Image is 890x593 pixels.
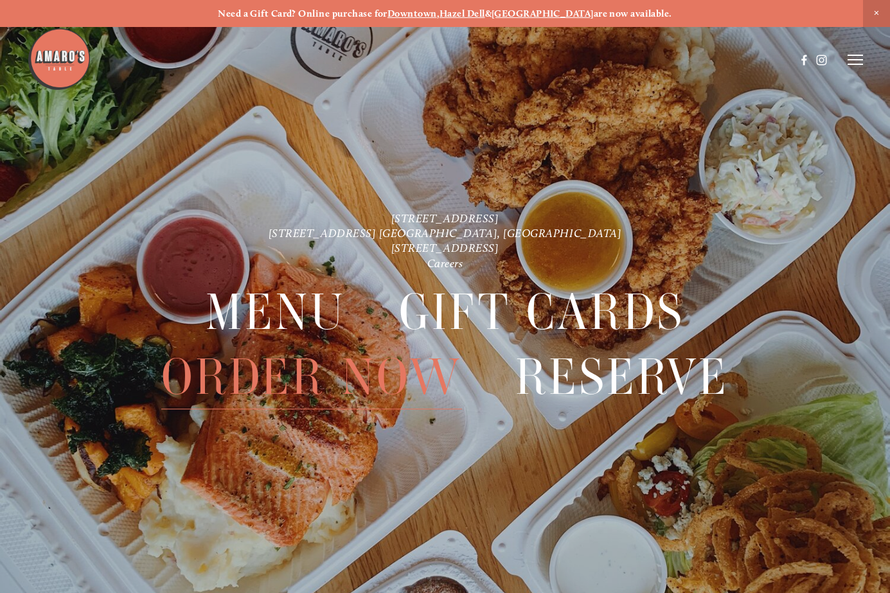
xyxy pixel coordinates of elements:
a: Hazel Dell [440,8,485,19]
a: Order Now [161,345,462,409]
strong: Need a Gift Card? Online purchase for [218,8,387,19]
a: [STREET_ADDRESS] [391,242,499,255]
a: [STREET_ADDRESS] [391,211,499,225]
strong: , [437,8,440,19]
strong: are now available. [594,8,672,19]
span: Gift Cards [399,280,684,344]
a: Reserve [515,345,729,409]
strong: & [485,8,492,19]
a: Gift Cards [399,280,684,344]
a: Downtown [387,8,437,19]
a: Menu [206,280,346,344]
img: Amaro's Table [27,27,91,91]
a: [GEOGRAPHIC_DATA] [492,8,594,19]
a: [STREET_ADDRESS] [GEOGRAPHIC_DATA], [GEOGRAPHIC_DATA] [269,226,622,240]
span: Menu [206,280,346,344]
a: Careers [427,256,463,270]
